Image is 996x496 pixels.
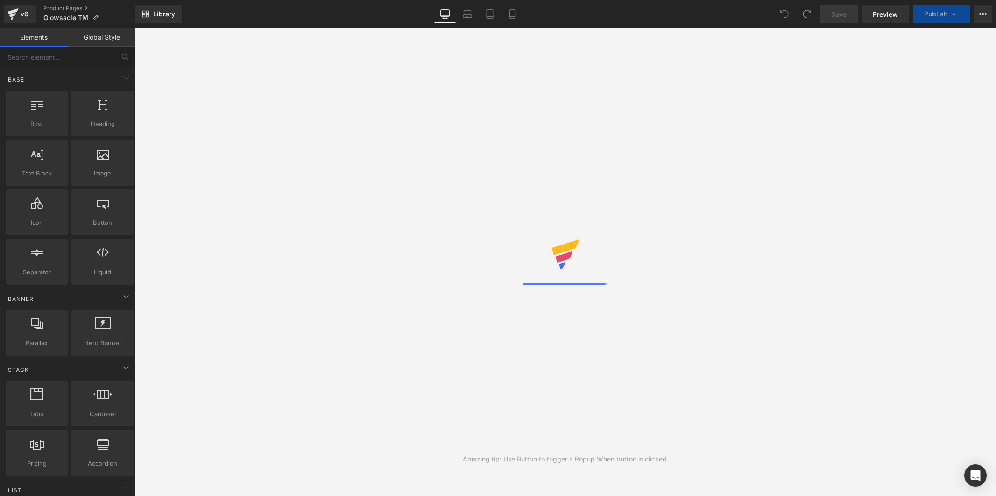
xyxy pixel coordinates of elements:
[7,486,23,495] span: List
[8,459,65,468] span: Pricing
[74,267,131,277] span: Liquid
[964,464,987,487] div: Open Intercom Messenger
[831,9,847,19] span: Save
[924,10,947,18] span: Publish
[8,168,65,178] span: Text Block
[974,5,992,23] button: More
[74,119,131,129] span: Heading
[873,9,898,19] span: Preview
[434,5,456,23] a: Desktop
[153,10,175,18] span: Library
[501,5,523,23] a: Mobile
[74,459,131,468] span: Accordion
[8,119,65,129] span: Row
[7,75,25,84] span: Base
[456,5,479,23] a: Laptop
[74,338,131,348] span: Hero Banner
[8,218,65,228] span: Icon
[43,14,88,21] span: Glowsacle TM
[19,8,30,20] div: v6
[463,454,669,464] div: Amazing tip: Use Button to trigger a Popup When button is clicked.
[8,409,65,419] span: Tabs
[913,5,970,23] button: Publish
[68,28,135,47] a: Global Style
[43,5,135,12] a: Product Pages
[862,5,909,23] a: Preview
[479,5,501,23] a: Tablet
[7,365,30,374] span: Stack
[135,5,182,23] a: New Library
[74,409,131,419] span: Carousel
[74,168,131,178] span: Image
[4,5,36,23] a: v6
[74,218,131,228] span: Button
[798,5,816,23] button: Redo
[775,5,794,23] button: Undo
[8,338,65,348] span: Parallax
[7,294,35,303] span: Banner
[8,267,65,277] span: Separator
